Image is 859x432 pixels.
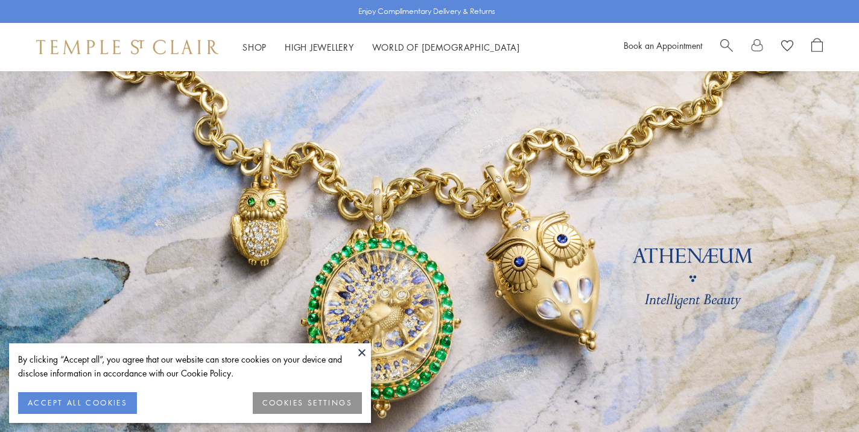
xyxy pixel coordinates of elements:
[372,41,520,53] a: World of [DEMOGRAPHIC_DATA]World of [DEMOGRAPHIC_DATA]
[253,392,362,414] button: COOKIES SETTINGS
[36,40,218,54] img: Temple St. Clair
[624,39,702,51] a: Book an Appointment
[242,40,520,55] nav: Main navigation
[18,352,362,380] div: By clicking “Accept all”, you agree that our website can store cookies on your device and disclos...
[285,41,354,53] a: High JewelleryHigh Jewellery
[242,41,267,53] a: ShopShop
[811,38,823,56] a: Open Shopping Bag
[358,5,495,17] p: Enjoy Complimentary Delivery & Returns
[720,38,733,56] a: Search
[781,38,793,56] a: View Wishlist
[18,392,137,414] button: ACCEPT ALL COOKIES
